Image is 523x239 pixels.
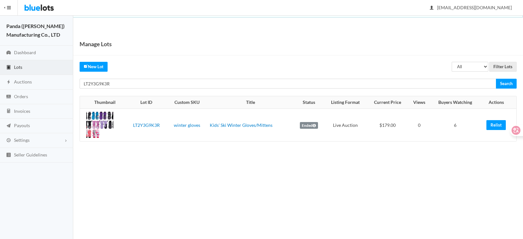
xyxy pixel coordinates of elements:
[430,96,480,109] th: Buyers Watching
[14,108,30,114] span: Invoices
[480,96,516,109] th: Actions
[133,122,160,128] a: LT2Y3G9K3R
[6,23,65,38] strong: Panda ([PERSON_NAME]) Manufacturing Co., LTD
[174,122,200,128] a: winter gloves
[300,122,318,129] label: Ended
[14,79,32,84] span: Auctions
[496,79,517,89] input: Search
[367,109,408,141] td: $179.00
[167,96,207,109] th: Custom SKU
[5,108,12,114] ion-icon: calculator
[5,50,12,56] ion-icon: speedometer
[489,62,517,72] input: Filter Lots
[80,39,112,49] h1: Manage Lots
[324,109,367,141] td: Live Auction
[408,109,430,141] td: 0
[84,64,88,68] ion-icon: create
[14,50,36,55] span: Dashboard
[207,96,294,109] th: Title
[80,62,108,72] a: createNew Lot
[408,96,430,109] th: Views
[80,79,496,89] input: Search your lots...
[14,94,28,99] span: Orders
[430,109,480,141] td: 6
[367,96,408,109] th: Current Price
[294,96,324,109] th: Status
[486,120,506,130] a: Relist
[5,123,12,129] ion-icon: paper plane
[5,94,12,100] ion-icon: cash
[14,152,47,157] span: Seller Guidelines
[428,5,435,11] ion-icon: person
[14,137,30,143] span: Settings
[14,64,22,70] span: Lots
[80,96,126,109] th: Thumbnail
[5,65,12,71] ion-icon: clipboard
[430,5,512,10] span: [EMAIL_ADDRESS][DOMAIN_NAME]
[14,123,30,128] span: Payouts
[210,122,272,128] a: Kids' Ski Winter Gloves/Mittens
[324,96,367,109] th: Listing Format
[5,79,12,85] ion-icon: flash
[5,152,12,158] ion-icon: list box
[126,96,167,109] th: Lot ID
[5,138,12,144] ion-icon: cog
